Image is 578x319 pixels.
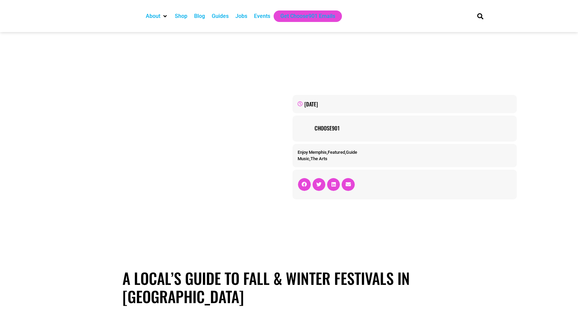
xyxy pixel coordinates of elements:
span: , , [298,150,357,155]
div: Share on facebook [298,178,311,191]
a: Guides [212,12,229,20]
nav: Main nav [142,10,466,22]
a: The Arts [310,156,327,161]
div: Share on email [342,178,354,191]
img: Picture of Choose901 [298,121,311,134]
span: , [298,156,327,161]
a: Events [254,12,270,20]
a: About [146,12,160,20]
div: Share on linkedin [327,178,340,191]
div: Share on twitter [313,178,325,191]
div: Search [475,10,486,22]
time: [DATE] [304,100,318,108]
a: Choose901 [315,124,512,132]
h1: A Local’s Guide to Fall & Winter Festivals in [GEOGRAPHIC_DATA] [122,269,456,305]
a: Music [298,156,309,161]
a: Jobs [235,12,247,20]
a: Featured [328,150,345,155]
a: Shop [175,12,187,20]
a: Blog [194,12,205,20]
a: Guide [346,150,357,155]
div: About [142,10,171,22]
a: Enjoy Memphis [298,150,327,155]
a: Get Choose901 Emails [280,12,335,20]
